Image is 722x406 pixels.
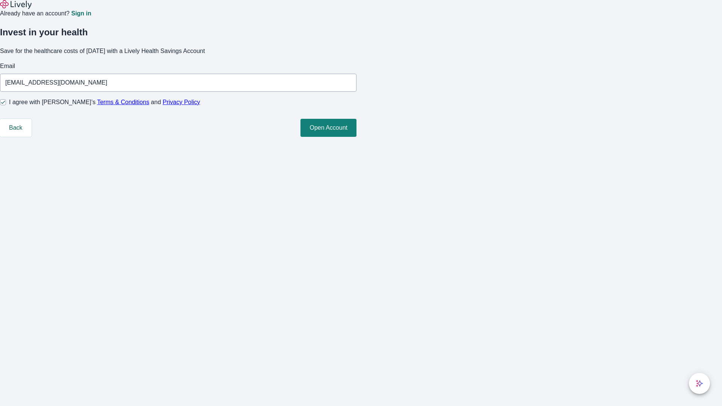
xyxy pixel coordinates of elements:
button: chat [689,373,710,394]
a: Terms & Conditions [97,99,149,105]
button: Open Account [300,119,356,137]
span: I agree with [PERSON_NAME]’s and [9,98,200,107]
a: Sign in [71,11,91,17]
svg: Lively AI Assistant [696,380,703,387]
a: Privacy Policy [163,99,200,105]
